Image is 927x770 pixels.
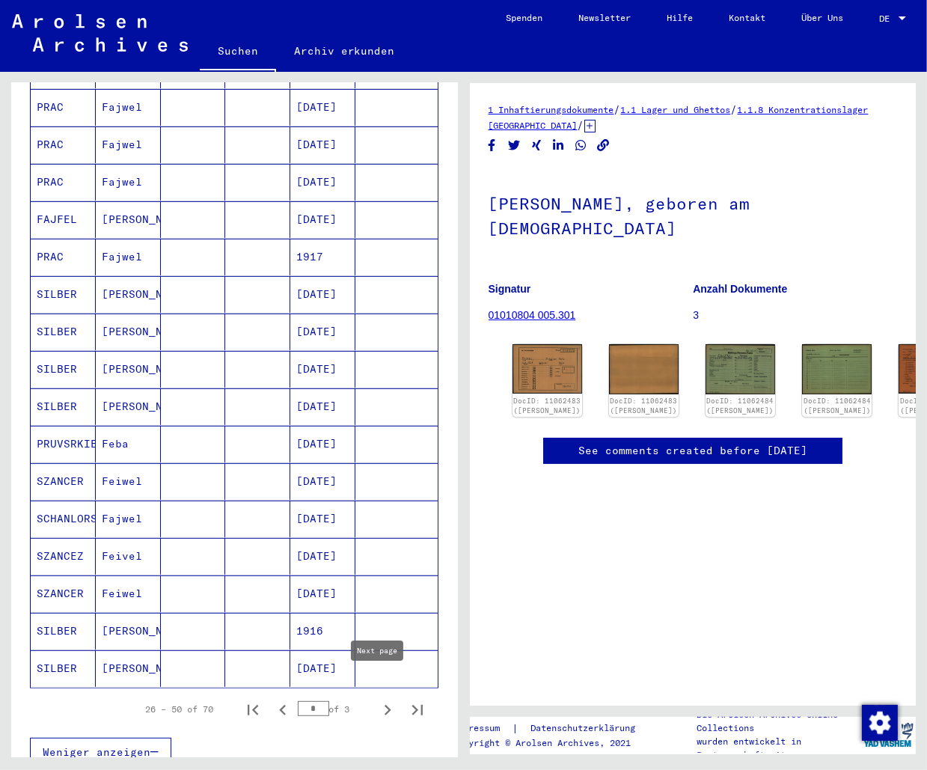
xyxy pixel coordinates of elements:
mat-cell: SILBER [31,351,96,388]
p: 3 [693,308,897,323]
button: Share on LinkedIn [551,136,566,155]
button: Last page [403,694,432,724]
b: Anzahl Dokumente [693,283,787,295]
a: Archiv erkunden [276,33,413,69]
h1: [PERSON_NAME], geboren am [DEMOGRAPHIC_DATA] [489,169,898,260]
mat-cell: Fajwel [96,89,161,126]
mat-cell: [DATE] [290,388,355,425]
p: wurden entwickelt in Partnerschaft mit [697,735,860,762]
mat-cell: SZANCEZ [31,538,96,575]
img: Arolsen_neg.svg [12,14,188,52]
div: 26 – 50 of 70 [146,703,214,716]
a: 01010804 005.301 [489,309,576,321]
button: Weniger anzeigen [30,738,171,766]
mat-cell: Fajwel [96,126,161,163]
span: / [614,103,621,116]
p: Copyright © Arolsen Archives, 2021 [453,736,653,750]
img: yv_logo.png [860,716,917,754]
button: Share on Xing [529,136,545,155]
mat-cell: [DATE] [290,164,355,201]
mat-cell: Feivel [96,538,161,575]
mat-cell: SILBER [31,314,96,350]
img: 002.jpg [802,344,872,394]
button: Share on Twitter [507,136,522,155]
mat-cell: [DATE] [290,650,355,687]
mat-cell: 1917 [290,239,355,275]
mat-cell: Feiwel [96,575,161,612]
mat-cell: [PERSON_NAME] [96,314,161,350]
b: Signatur [489,283,531,295]
div: | [453,721,653,736]
span: DE [879,13,896,24]
span: / [731,103,738,116]
mat-cell: PRAC [31,164,96,201]
a: 1 Inhaftierungsdokumente [489,104,614,115]
img: 001.jpg [513,344,582,394]
a: Suchen [200,33,276,72]
mat-cell: [DATE] [290,276,355,313]
mat-cell: [PERSON_NAME] [96,650,161,687]
mat-cell: SILBER [31,613,96,650]
mat-cell: [PERSON_NAME] [96,276,161,313]
mat-cell: [DATE] [290,538,355,575]
a: Impressum [453,721,512,736]
a: 1.1 Lager und Ghettos [621,104,731,115]
span: Weniger anzeigen [43,745,150,759]
div: Zustimmung ändern [861,704,897,740]
mat-cell: SCHANLORSKI [31,501,96,537]
button: Share on Facebook [484,136,500,155]
mat-cell: [DATE] [290,126,355,163]
img: 001.jpg [706,344,775,394]
mat-cell: PRAC [31,126,96,163]
mat-cell: [PERSON_NAME] [96,388,161,425]
mat-cell: [PERSON_NAME] [96,613,161,650]
mat-cell: Feba [96,426,161,462]
a: Datenschutzerklärung [518,721,653,736]
mat-cell: Feiwel [96,463,161,500]
mat-cell: Fajwel [96,239,161,275]
mat-cell: [DATE] [290,351,355,388]
mat-cell: SZANCER [31,463,96,500]
button: Previous page [268,694,298,724]
mat-cell: SILBER [31,388,96,425]
button: Next page [373,694,403,724]
button: Copy link [596,136,611,155]
a: DocID: 11062483 ([PERSON_NAME]) [513,397,581,415]
mat-cell: Fajwel [96,501,161,537]
mat-cell: [DATE] [290,575,355,612]
mat-cell: SZANCER [31,575,96,612]
mat-cell: FAJFEL [31,201,96,238]
button: First page [238,694,268,724]
mat-cell: PRUVSRKIER [31,426,96,462]
mat-cell: SILBER [31,276,96,313]
mat-cell: [PERSON_NAME] [96,201,161,238]
mat-cell: [DATE] [290,463,355,500]
mat-cell: SILBER [31,650,96,687]
span: / [578,118,584,132]
mat-cell: PRAC [31,89,96,126]
a: DocID: 11062484 ([PERSON_NAME]) [706,397,774,415]
mat-cell: [DATE] [290,89,355,126]
a: DocID: 11062483 ([PERSON_NAME]) [610,397,677,415]
mat-cell: Fajwel [96,164,161,201]
mat-cell: [DATE] [290,314,355,350]
mat-cell: 1916 [290,613,355,650]
mat-cell: [DATE] [290,501,355,537]
mat-cell: PRAC [31,239,96,275]
img: 002.jpg [609,344,679,394]
img: Zustimmung ändern [862,705,898,741]
div: of 3 [298,702,373,716]
mat-cell: [PERSON_NAME] [96,351,161,388]
mat-cell: [DATE] [290,426,355,462]
a: See comments created before [DATE] [578,443,807,459]
button: Share on WhatsApp [573,136,589,155]
p: Die Arolsen Archives Online-Collections [697,708,860,735]
mat-cell: [DATE] [290,201,355,238]
a: DocID: 11062484 ([PERSON_NAME]) [804,397,871,415]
